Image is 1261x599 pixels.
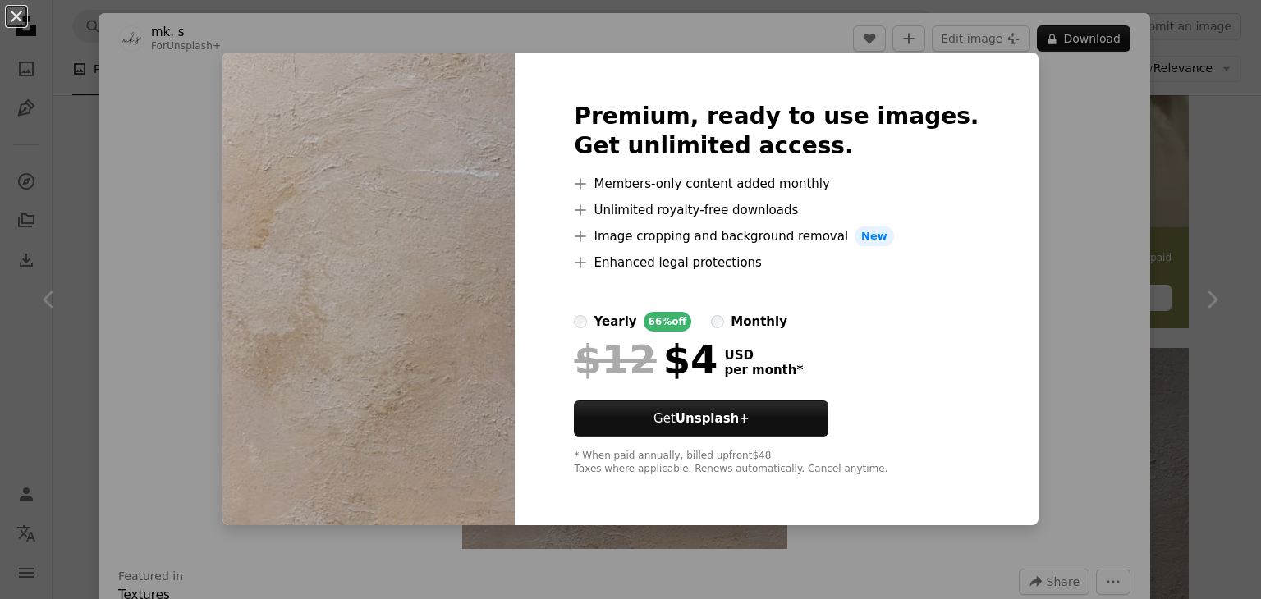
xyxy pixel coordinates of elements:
li: Members-only content added monthly [574,174,979,194]
input: yearly66%off [574,315,587,328]
div: * When paid annually, billed upfront $48 Taxes where applicable. Renews automatically. Cancel any... [574,450,979,476]
li: Unlimited royalty-free downloads [574,200,979,220]
li: Image cropping and background removal [574,226,979,246]
span: per month * [724,363,803,377]
div: monthly [731,312,787,332]
div: 66% off [644,312,692,332]
input: monthly [711,315,724,328]
strong: Unsplash+ [676,411,750,426]
span: $12 [574,338,656,381]
span: USD [724,348,803,363]
h2: Premium, ready to use images. Get unlimited access. [574,102,979,161]
div: $4 [574,338,718,381]
div: yearly [594,312,636,332]
li: Enhanced legal protections [574,253,979,272]
img: premium_photo-1674896186438-20c6bad8d0c9 [222,53,515,525]
span: New [855,226,894,246]
button: GetUnsplash+ [574,400,828,437]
